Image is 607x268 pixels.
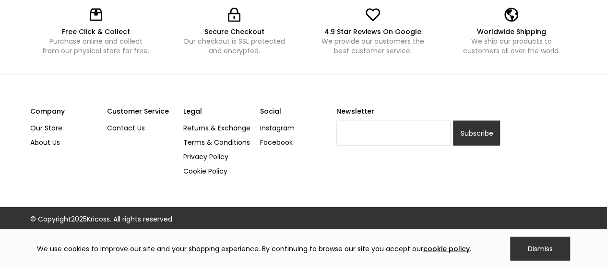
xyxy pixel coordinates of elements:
input: Subscribe [453,121,500,146]
div: © Copyright Kricoss. All rights reserved. [30,214,174,224]
div: Customer Service [107,104,176,118]
div: Our checkout is SSL protected and encrypted. [179,36,290,56]
a: Contact Us [107,121,176,135]
div: We use cookies to improve our site and your shopping experience. By continuing to browse our site... [37,244,471,254]
a: Facebook [260,135,329,150]
div: Dismiss [510,237,570,261]
div: Social [260,104,329,118]
div: We provide our customers the best customer service. [317,36,429,56]
label: Newsletter [336,104,500,118]
a: Terms & Conditions [183,135,252,150]
div: Worldwide Shipping [455,27,567,36]
a: Returns & Exchange [183,121,252,135]
div: Secure Checkout [179,27,290,36]
div: Legal [183,104,252,118]
a: About Us [30,135,99,150]
a: cookie policy [423,244,470,254]
div: Free Click & Collect [40,27,152,36]
div: We ship our products to customers all over the world. [455,36,567,56]
div: 4.9 Star Reviews On Google [317,27,429,36]
a: Our Store [30,121,99,135]
a: Instagram [260,121,329,135]
span: 2025 [71,214,87,224]
div: Company [30,104,99,118]
a: Privacy Policy [183,150,252,164]
div: Purchase online and collect from our physical store for free. [40,36,152,56]
a: Cookie Policy [183,164,252,178]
